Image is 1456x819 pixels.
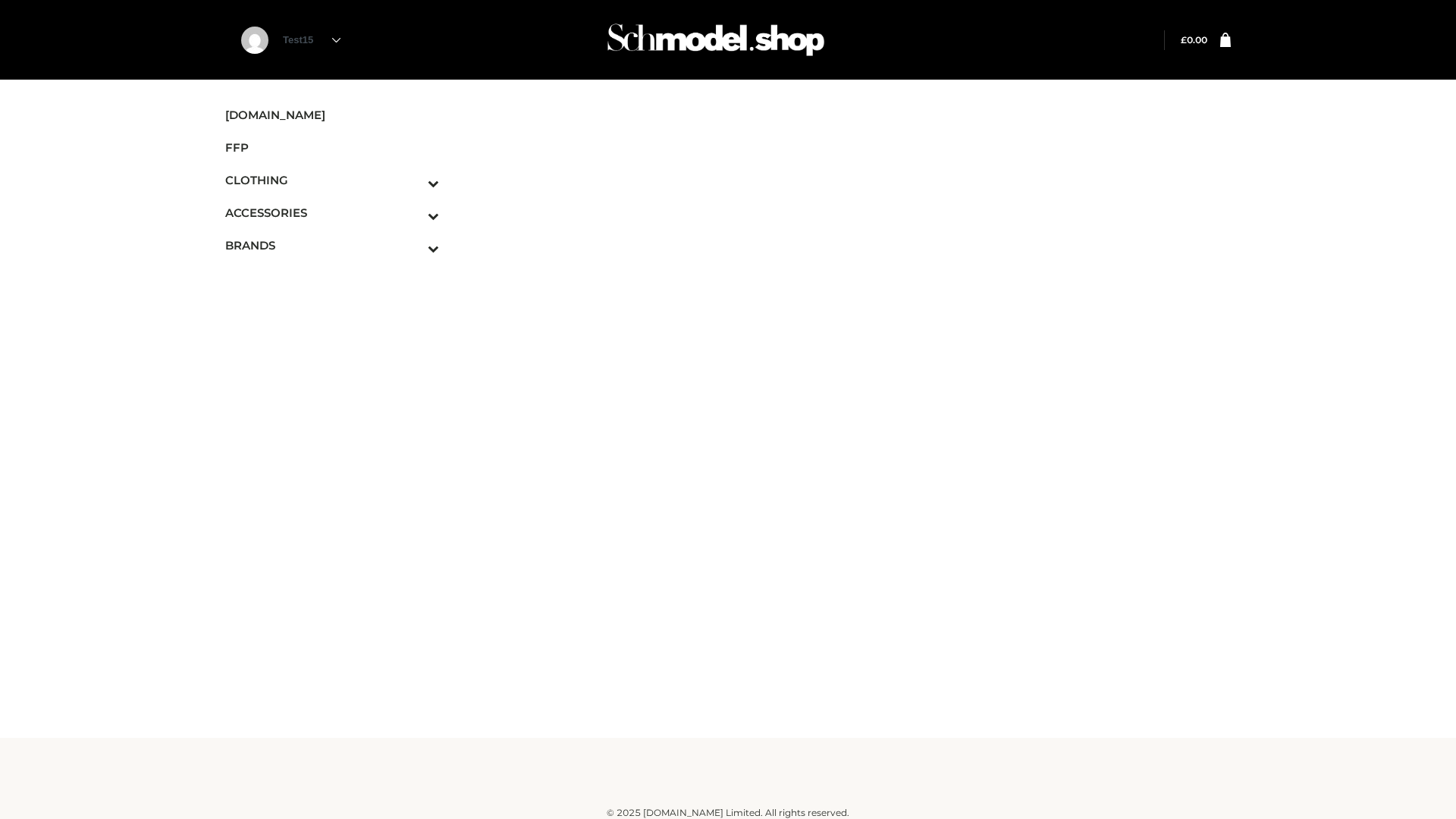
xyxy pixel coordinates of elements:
a: FFP [225,131,439,164]
button: Toggle Submenu [386,164,439,196]
span: [DOMAIN_NAME] [225,106,439,124]
span: FFP [225,139,439,156]
a: ACCESSORIESToggle Submenu [225,196,439,229]
a: Test15 [283,34,340,45]
span: £ [1181,34,1187,45]
bdi: 0.00 [1181,34,1207,45]
a: £0.00 [1181,34,1207,45]
span: CLOTHING [225,171,439,189]
button: Toggle Submenu [386,229,439,262]
span: ACCESSORIES [225,204,439,221]
a: BRANDSToggle Submenu [225,229,439,262]
a: CLOTHINGToggle Submenu [225,164,439,196]
button: Toggle Submenu [386,196,439,229]
a: [DOMAIN_NAME] [225,99,439,131]
span: BRANDS [225,237,439,254]
img: Schmodel Admin 964 [602,10,830,70]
